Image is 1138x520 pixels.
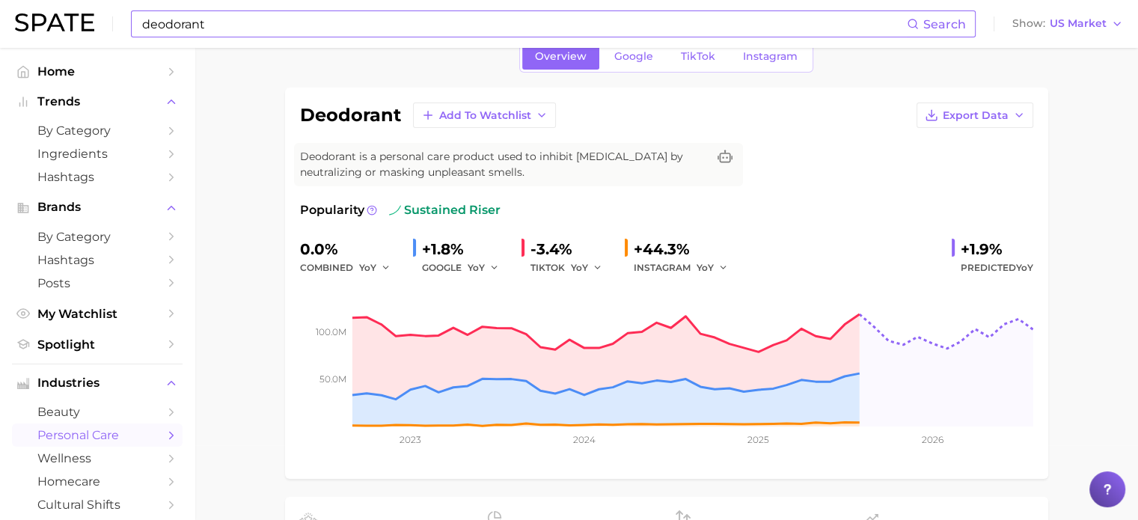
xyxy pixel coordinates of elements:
span: Posts [37,276,157,290]
span: Brands [37,201,157,214]
span: US Market [1050,19,1107,28]
div: 0.0% [300,237,401,261]
span: by Category [37,230,157,244]
a: personal care [12,423,183,447]
input: Search here for a brand, industry, or ingredient [141,11,907,37]
tspan: 2026 [921,434,943,445]
button: YoY [468,259,500,277]
span: wellness [37,451,157,465]
div: combined [300,259,401,277]
span: Spotlight [37,337,157,352]
span: Search [923,17,966,31]
a: homecare [12,470,183,493]
span: Hashtags [37,170,157,184]
button: YoY [697,259,729,277]
span: Deodorant is a personal care product used to inhibit [MEDICAL_DATA] by neutralizing or masking un... [300,149,707,180]
a: Spotlight [12,333,183,356]
a: beauty [12,400,183,423]
span: YoY [359,261,376,274]
button: YoY [571,259,603,277]
div: +1.8% [422,237,510,261]
span: Export Data [943,109,1009,122]
tspan: 2025 [747,434,769,445]
span: cultural shifts [37,498,157,512]
span: Home [37,64,157,79]
span: YoY [571,261,588,274]
a: Posts [12,272,183,295]
span: TikTok [681,50,715,63]
span: Instagram [743,50,798,63]
button: Add to Watchlist [413,103,556,128]
span: beauty [37,405,157,419]
a: My Watchlist [12,302,183,325]
img: sustained riser [389,204,401,216]
span: Industries [37,376,157,390]
button: Export Data [917,103,1033,128]
div: +1.9% [961,237,1033,261]
a: Hashtags [12,248,183,272]
span: personal care [37,428,157,442]
button: Trends [12,91,183,113]
button: YoY [359,259,391,277]
a: Hashtags [12,165,183,189]
span: Trends [37,95,157,108]
a: cultural shifts [12,493,183,516]
span: homecare [37,474,157,489]
div: +44.3% [634,237,738,261]
a: by Category [12,225,183,248]
a: by Category [12,119,183,142]
span: by Category [37,123,157,138]
a: Overview [522,43,599,70]
a: TikTok [668,43,728,70]
button: Industries [12,372,183,394]
tspan: 2023 [400,434,421,445]
a: Google [602,43,666,70]
a: wellness [12,447,183,470]
div: TIKTOK [530,259,613,277]
a: Instagram [730,43,810,70]
span: Popularity [300,201,364,219]
span: My Watchlist [37,307,157,321]
div: -3.4% [530,237,613,261]
span: Overview [535,50,587,63]
span: sustained riser [389,201,501,219]
span: Predicted [961,259,1033,277]
tspan: 2024 [572,434,595,445]
h1: deodorant [300,106,401,124]
span: YoY [697,261,714,274]
span: Hashtags [37,253,157,267]
span: YoY [1016,262,1033,273]
span: Ingredients [37,147,157,161]
span: Add to Watchlist [439,109,531,122]
span: Show [1012,19,1045,28]
button: Brands [12,196,183,218]
a: Home [12,60,183,83]
span: Google [614,50,653,63]
div: GOOGLE [422,259,510,277]
a: Ingredients [12,142,183,165]
button: ShowUS Market [1009,14,1127,34]
span: YoY [468,261,485,274]
img: SPATE [15,13,94,31]
div: INSTAGRAM [634,259,738,277]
